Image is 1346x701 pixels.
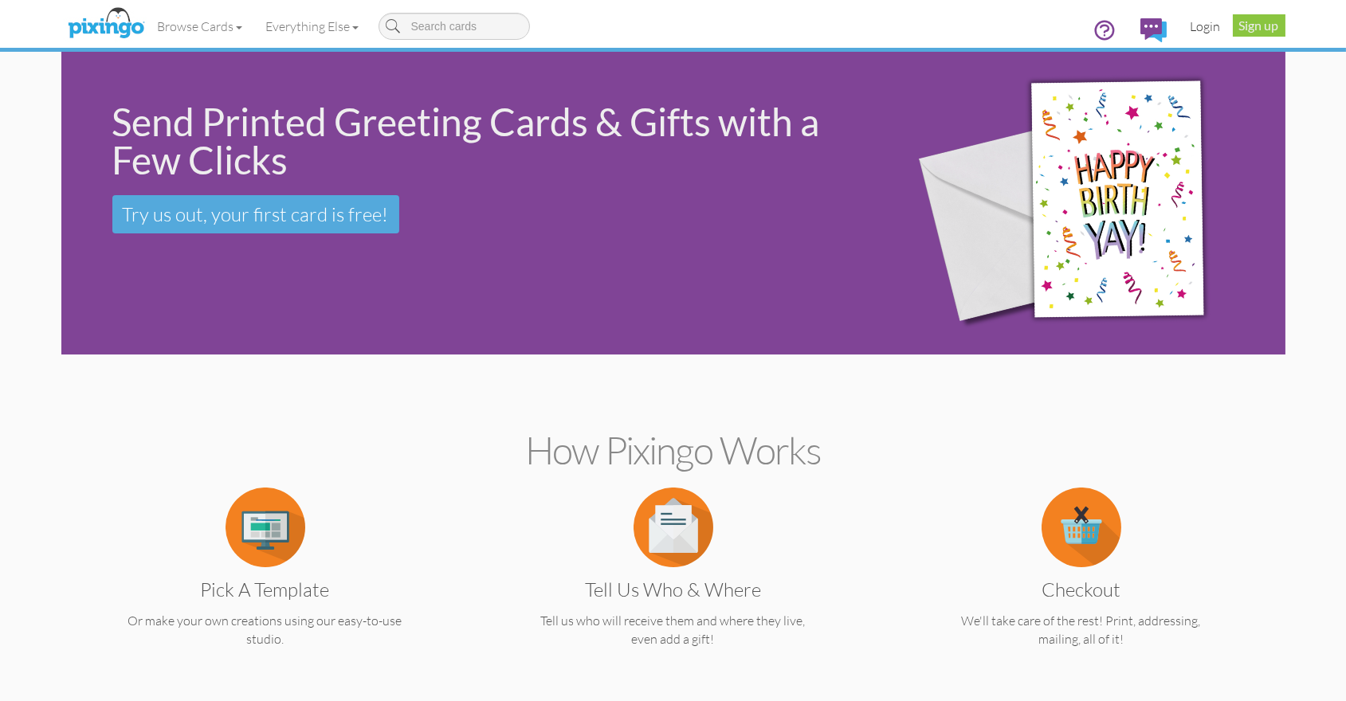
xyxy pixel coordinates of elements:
img: 942c5090-71ba-4bfc-9a92-ca782dcda692.png [890,29,1275,378]
a: Pick a Template Or make your own creations using our easy-to-use studio. [92,518,438,648]
iframe: Chat [1345,700,1346,701]
img: item.alt [1042,488,1121,567]
img: item.alt [226,488,305,567]
p: We'll take care of the rest! Print, addressing, mailing, all of it! [908,612,1254,648]
img: pixingo logo [64,4,148,44]
input: Search cards [379,13,530,40]
a: Checkout We'll take care of the rest! Print, addressing, mailing, all of it! [908,518,1254,648]
h3: Checkout [920,579,1242,600]
h2: How Pixingo works [89,429,1258,472]
h3: Pick a Template [104,579,426,600]
a: Tell us Who & Where Tell us who will receive them and where they live, even add a gift! [500,518,846,648]
a: Login [1179,6,1233,46]
a: Sign up [1233,14,1285,37]
p: Tell us who will receive them and where they live, even add a gift! [500,612,846,648]
a: Browse Cards [146,6,254,46]
a: Try us out, your first card is free! [112,195,399,233]
span: Try us out, your first card is free! [123,202,389,226]
p: Or make your own creations using our easy-to-use studio. [92,612,438,648]
img: comments.svg [1140,18,1167,42]
img: item.alt [634,488,713,567]
a: Everything Else [254,6,371,46]
h3: Tell us Who & Where [512,579,834,600]
div: Send Printed Greeting Cards & Gifts with a Few Clicks [112,103,865,179]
